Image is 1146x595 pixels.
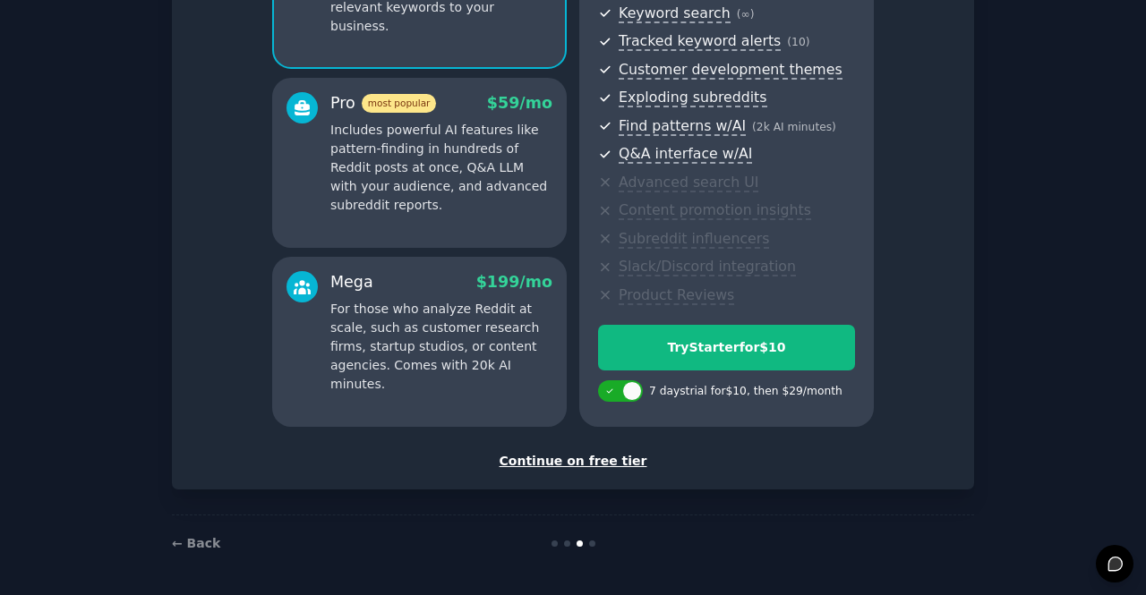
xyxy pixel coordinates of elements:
[619,258,796,276] span: Slack/Discord integration
[619,4,731,23] span: Keyword search
[330,271,373,293] div: Mega
[619,145,752,164] span: Q&A interface w/AI
[787,36,809,48] span: ( 10 )
[598,325,855,370] button: TryStarterfor$10
[172,536,220,550] a: ← Back
[619,201,811,220] span: Content promotion insights
[330,121,552,215] p: Includes powerful AI features like pattern-finding in hundreds of Reddit posts at once, Q&A LLM w...
[619,174,758,192] span: Advanced search UI
[487,94,552,112] span: $ 59 /mo
[737,8,755,21] span: ( ∞ )
[619,117,746,136] span: Find patterns w/AI
[599,338,854,357] div: Try Starter for $10
[330,92,436,115] div: Pro
[619,230,769,249] span: Subreddit influencers
[752,121,836,133] span: ( 2k AI minutes )
[649,384,842,400] div: 7 days trial for $10 , then $ 29 /month
[476,273,552,291] span: $ 199 /mo
[619,32,781,51] span: Tracked keyword alerts
[619,286,734,305] span: Product Reviews
[191,452,955,471] div: Continue on free tier
[619,61,842,80] span: Customer development themes
[330,300,552,394] p: For those who analyze Reddit at scale, such as customer research firms, startup studios, or conte...
[362,94,437,113] span: most popular
[619,89,766,107] span: Exploding subreddits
